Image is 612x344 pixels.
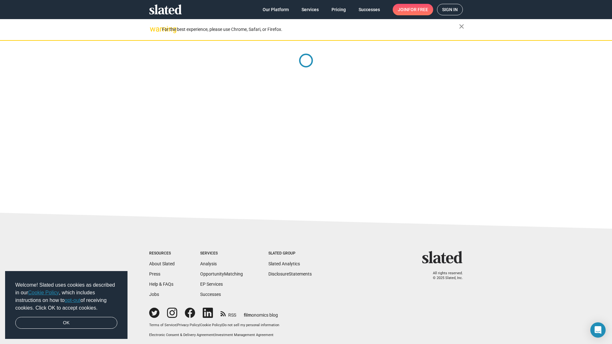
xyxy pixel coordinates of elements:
[149,333,214,337] a: Electronic Consent & Delivery Agreement
[426,271,463,280] p: All rights reserved. © 2025 Slated, Inc.
[296,4,324,15] a: Services
[442,4,458,15] span: Sign in
[221,308,236,318] a: RSS
[150,25,157,33] mat-icon: warning
[268,271,312,276] a: DisclosureStatements
[215,333,273,337] a: Investment Management Agreement
[214,333,215,337] span: |
[149,282,173,287] a: Help & FAQs
[359,4,380,15] span: Successes
[200,282,223,287] a: EP Services
[458,23,465,30] mat-icon: close
[176,323,177,327] span: |
[149,251,175,256] div: Resources
[200,323,222,327] a: Cookie Policy
[398,4,428,15] span: Join
[437,4,463,15] a: Sign in
[590,322,606,338] div: Open Intercom Messenger
[28,290,59,295] a: Cookie Policy
[268,251,312,256] div: Slated Group
[258,4,294,15] a: Our Platform
[149,323,176,327] a: Terms of Service
[244,312,251,318] span: film
[222,323,222,327] span: |
[15,317,117,329] a: dismiss cookie message
[408,4,428,15] span: for free
[200,251,243,256] div: Services
[222,323,279,328] button: Do not sell my personal information
[199,323,200,327] span: |
[200,292,221,297] a: Successes
[268,261,300,266] a: Slated Analytics
[65,297,81,303] a: opt-out
[200,261,217,266] a: Analysis
[162,25,459,34] div: For the best experience, please use Chrome, Safari, or Firefox.
[331,4,346,15] span: Pricing
[200,271,243,276] a: OpportunityMatching
[263,4,289,15] span: Our Platform
[149,292,159,297] a: Jobs
[353,4,385,15] a: Successes
[244,307,278,318] a: filmonomics blog
[149,271,160,276] a: Press
[177,323,199,327] a: Privacy Policy
[149,261,175,266] a: About Slated
[393,4,433,15] a: Joinfor free
[15,281,117,312] span: Welcome! Slated uses cookies as described in our , which includes instructions on how to of recei...
[5,271,127,339] div: cookieconsent
[326,4,351,15] a: Pricing
[302,4,319,15] span: Services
